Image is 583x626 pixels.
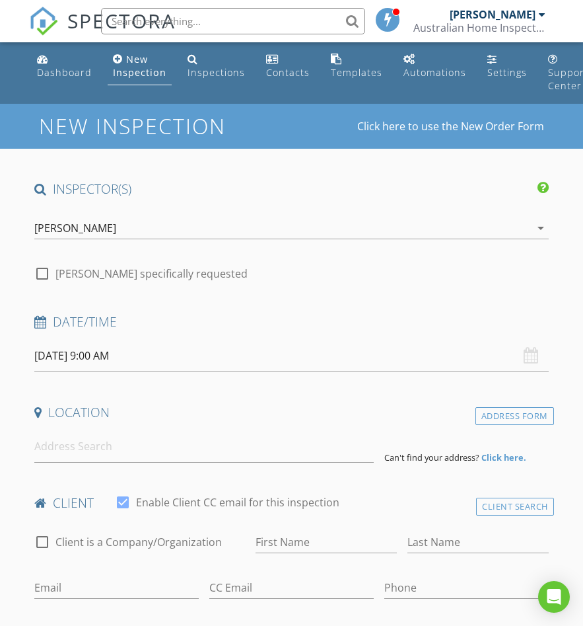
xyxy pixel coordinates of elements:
[34,313,549,331] h4: Date/Time
[67,7,176,34] span: SPECTORA
[29,18,176,46] a: SPECTORA
[55,267,248,280] label: [PERSON_NAME] specifically requested
[482,48,532,85] a: Settings
[326,48,388,85] a: Templates
[32,48,97,85] a: Dashboard
[34,430,374,463] input: Address Search
[101,8,365,34] input: Search everything...
[403,66,466,79] div: Automations
[481,451,526,463] strong: Click here.
[136,496,339,509] label: Enable Client CC email for this inspection
[357,121,544,132] a: Click here to use the New Order Form
[29,7,58,36] img: The Best Home Inspection Software - Spectora
[450,8,535,21] div: [PERSON_NAME]
[34,222,116,234] div: [PERSON_NAME]
[37,66,92,79] div: Dashboard
[398,48,471,85] a: Automations (Basic)
[39,114,331,137] h1: New Inspection
[108,48,172,85] a: New Inspection
[34,404,549,421] h4: Location
[266,66,310,79] div: Contacts
[475,407,554,425] div: Address Form
[413,21,545,34] div: Australian Home Inspection Services Pty Ltd
[331,66,382,79] div: Templates
[487,66,527,79] div: Settings
[476,498,554,516] div: Client Search
[261,48,315,85] a: Contacts
[538,581,570,613] div: Open Intercom Messenger
[182,48,250,85] a: Inspections
[533,220,549,236] i: arrow_drop_down
[113,53,166,79] div: New Inspection
[55,535,222,549] label: Client is a Company/Organization
[34,180,549,198] h4: INSPECTOR(S)
[188,66,245,79] div: Inspections
[34,340,549,372] input: Select date
[34,494,549,512] h4: client
[384,451,479,463] span: Can't find your address?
